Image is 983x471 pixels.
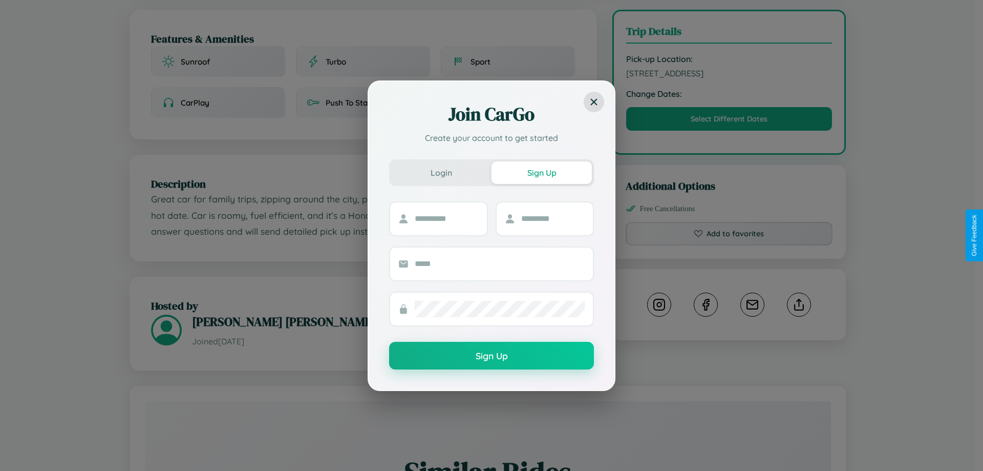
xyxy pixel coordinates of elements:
[971,215,978,256] div: Give Feedback
[391,161,491,184] button: Login
[389,132,594,144] p: Create your account to get started
[389,102,594,127] h2: Join CarGo
[491,161,592,184] button: Sign Up
[389,342,594,370] button: Sign Up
